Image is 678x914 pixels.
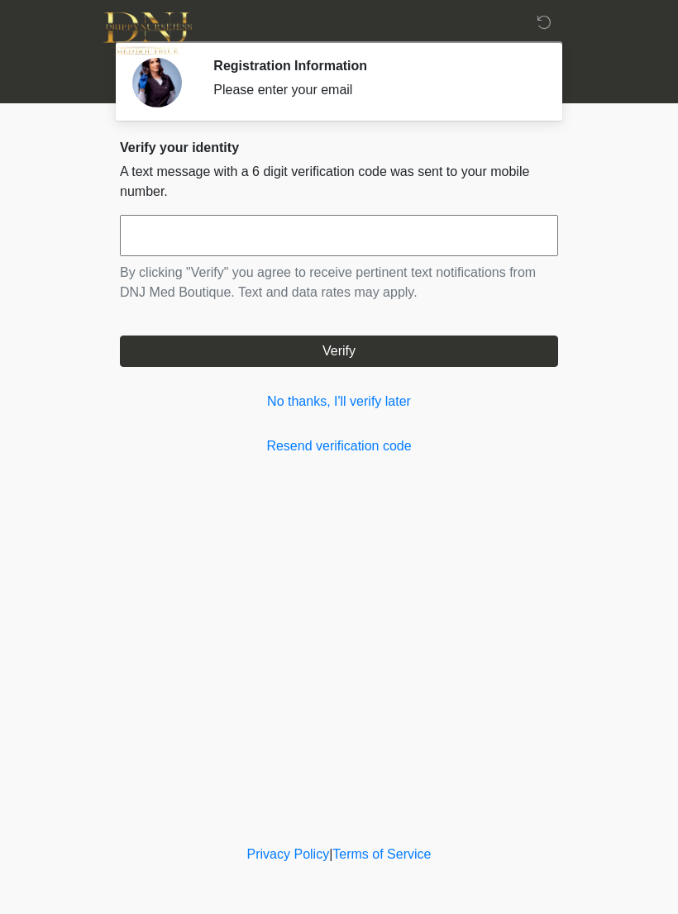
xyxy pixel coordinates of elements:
a: No thanks, I'll verify later [120,392,558,412]
img: DNJ Med Boutique Logo [103,12,192,55]
button: Verify [120,336,558,367]
a: | [329,847,332,861]
img: Agent Avatar [132,58,182,107]
p: By clicking "Verify" you agree to receive pertinent text notifications from DNJ Med Boutique. Tex... [120,263,558,302]
a: Terms of Service [332,847,431,861]
div: Please enter your email [213,80,533,100]
h2: Verify your identity [120,140,558,155]
p: A text message with a 6 digit verification code was sent to your mobile number. [120,162,558,202]
a: Resend verification code [120,436,558,456]
a: Privacy Policy [247,847,330,861]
